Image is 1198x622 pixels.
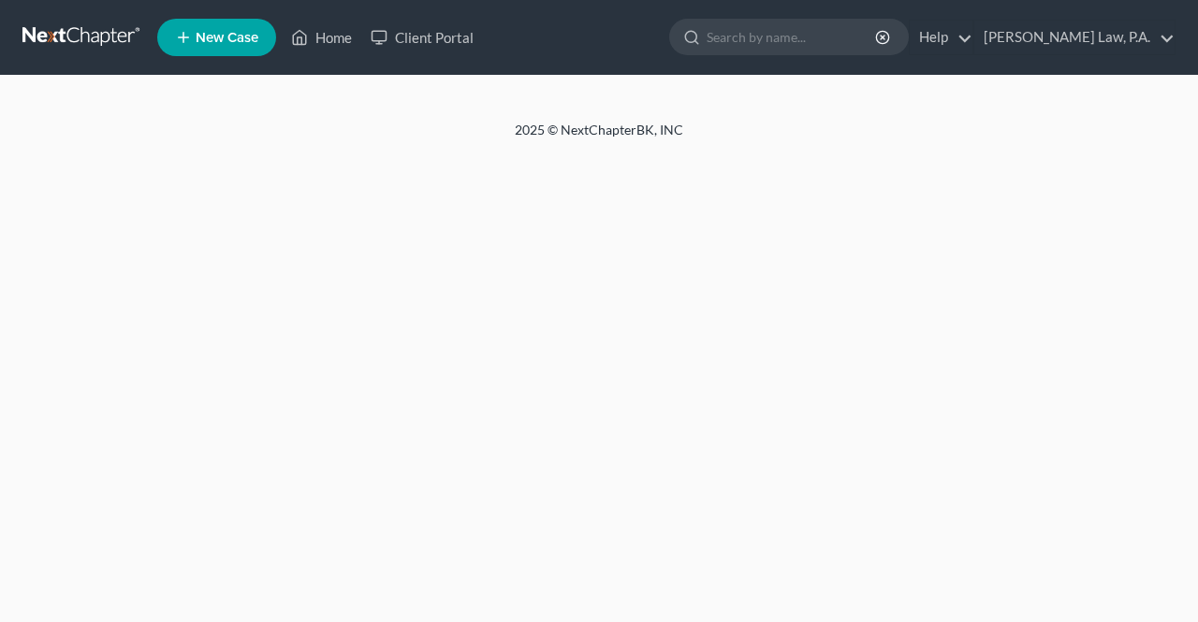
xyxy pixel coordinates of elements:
[282,21,361,54] a: Home
[361,21,483,54] a: Client Portal
[910,21,972,54] a: Help
[66,121,1132,154] div: 2025 © NextChapterBK, INC
[196,31,258,45] span: New Case
[707,20,878,54] input: Search by name...
[974,21,1175,54] a: [PERSON_NAME] Law, P.A.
